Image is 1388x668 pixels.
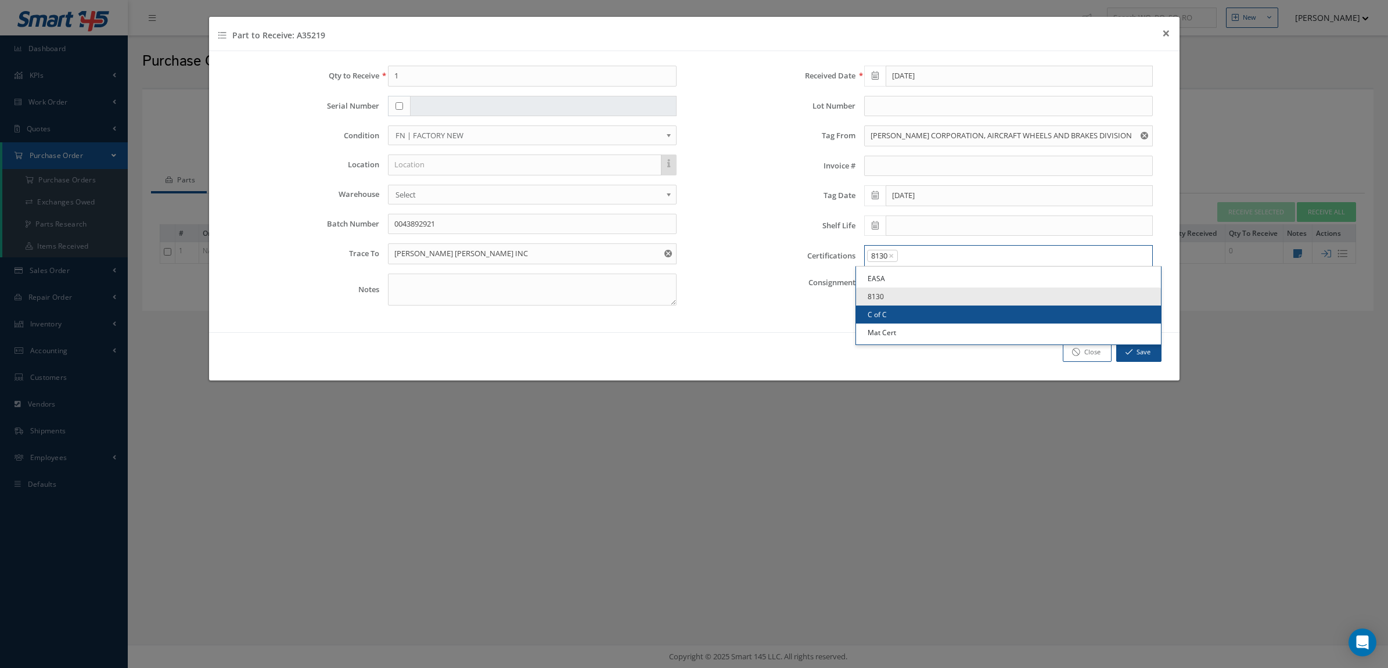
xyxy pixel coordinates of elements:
[1116,342,1162,362] button: Save
[703,252,855,260] label: Certifications
[703,221,855,230] label: Shelf Life
[1138,125,1153,146] button: Reset
[703,161,855,170] label: Invoice #
[226,160,379,169] label: Location
[889,251,894,260] button: Remove option
[395,188,661,202] span: Select
[703,131,855,140] label: Tag From
[899,250,1146,262] input: Search for option
[395,128,661,142] span: FN | FACTORY NEW
[856,270,1161,288] a: EASA
[226,249,379,258] label: Trace To
[856,324,1161,342] a: Mat Cert
[218,29,325,41] h4: Part to Receive: A35219
[1349,629,1376,656] div: Open Intercom Messenger
[662,243,677,264] button: Reset
[856,306,1161,324] a: C of C
[226,102,379,110] label: Serial Number
[664,250,672,257] svg: Reset
[703,191,855,200] label: Tag Date
[388,243,677,264] input: Trace To
[1162,23,1170,42] span: ×
[703,71,855,80] label: Received Date
[867,250,898,262] span: 8130
[226,190,379,199] label: Warehouse
[1063,342,1112,362] a: Close
[226,71,379,80] label: Qty to Receive
[889,249,894,262] span: ×
[703,102,855,110] label: Lot Number
[1141,132,1148,139] svg: Reset
[864,125,1153,146] input: Tag From
[226,285,379,294] label: Notes
[388,155,661,175] input: Location
[703,278,855,287] label: Consignment
[226,131,379,140] label: Condition
[856,288,1161,306] a: 8130
[226,220,379,228] label: Batch Number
